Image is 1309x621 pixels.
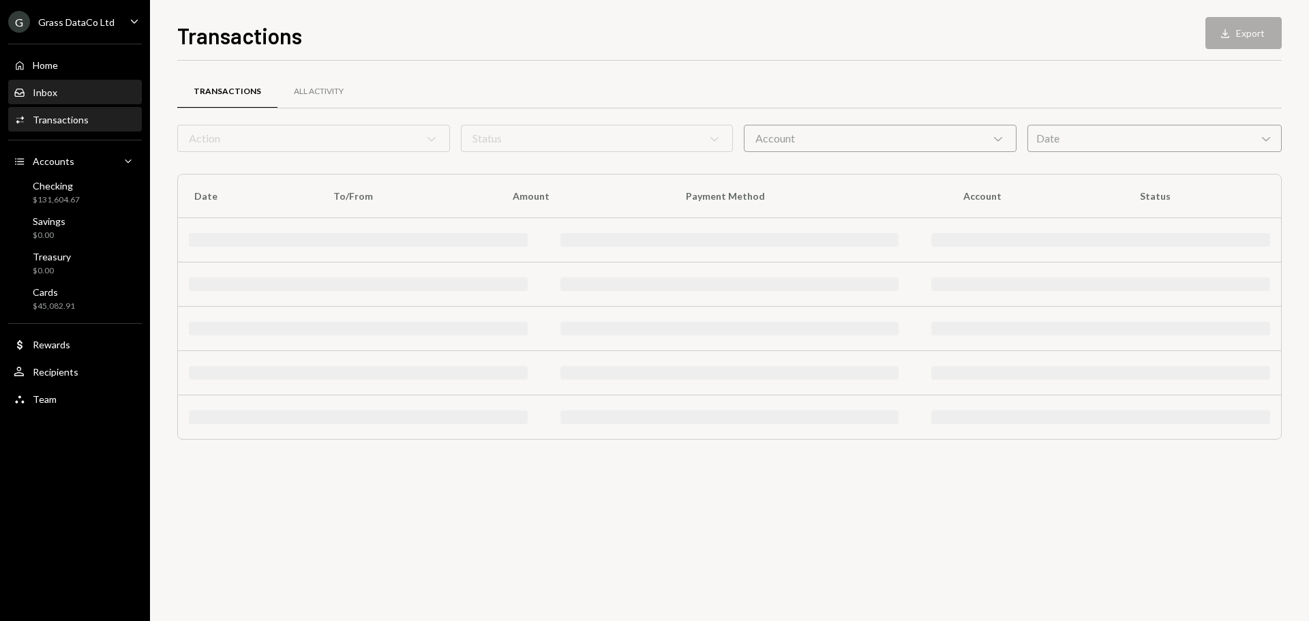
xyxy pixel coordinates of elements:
[33,286,75,298] div: Cards
[194,86,261,97] div: Transactions
[178,175,317,218] th: Date
[8,149,142,173] a: Accounts
[8,247,142,279] a: Treasury$0.00
[8,176,142,209] a: Checking$131,604.67
[277,74,360,109] a: All Activity
[8,359,142,384] a: Recipients
[33,59,58,71] div: Home
[177,74,277,109] a: Transactions
[8,80,142,104] a: Inbox
[33,393,57,405] div: Team
[8,52,142,77] a: Home
[8,387,142,411] a: Team
[33,366,78,378] div: Recipients
[177,22,302,49] h1: Transactions
[33,155,74,167] div: Accounts
[317,175,496,218] th: To/From
[744,125,1017,152] div: Account
[33,301,75,312] div: $45,082.91
[33,339,70,350] div: Rewards
[8,107,142,132] a: Transactions
[33,230,65,241] div: $0.00
[294,86,344,97] div: All Activity
[8,282,142,315] a: Cards$45,082.91
[33,194,80,206] div: $131,604.67
[8,11,30,33] div: G
[33,215,65,227] div: Savings
[33,251,71,262] div: Treasury
[1124,175,1281,218] th: Status
[33,180,80,192] div: Checking
[38,16,115,28] div: Grass DataCo Ltd
[8,211,142,244] a: Savings$0.00
[33,265,71,277] div: $0.00
[1027,125,1282,152] div: Date
[33,87,57,98] div: Inbox
[947,175,1123,218] th: Account
[496,175,669,218] th: Amount
[8,332,142,357] a: Rewards
[33,114,89,125] div: Transactions
[669,175,948,218] th: Payment Method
